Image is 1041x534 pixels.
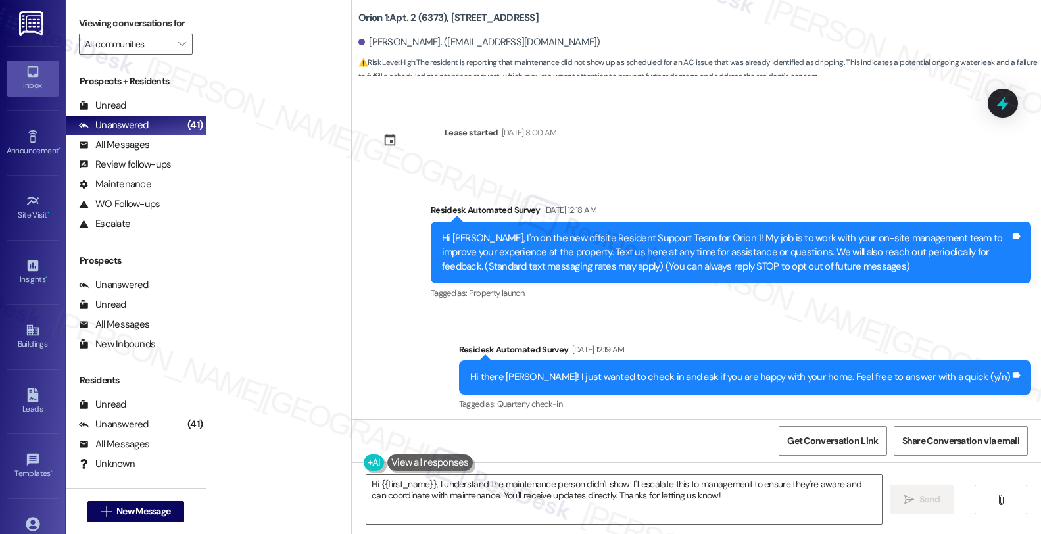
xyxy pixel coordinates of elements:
a: Site Visit • [7,190,59,226]
div: [PERSON_NAME]. ([EMAIL_ADDRESS][DOMAIN_NAME]) [358,36,600,49]
span: Share Conversation via email [902,434,1019,448]
div: Prospects + Residents [66,74,206,88]
div: [DATE] 12:18 AM [541,203,596,217]
div: Unread [79,99,126,112]
div: New Inbounds [79,337,155,351]
div: All Messages [79,437,149,451]
button: Share Conversation via email [894,426,1028,456]
span: Send [919,493,940,506]
div: Hi there [PERSON_NAME]! I just wanted to check in and ask if you are happy with your home. Feel f... [470,370,1010,384]
div: Residents [66,374,206,387]
div: All Messages [79,318,149,331]
div: Residesk Automated Survey [459,343,1031,361]
div: (41) [184,414,206,435]
a: Buildings [7,319,59,354]
span: Get Conversation Link [787,434,878,448]
button: Get Conversation Link [779,426,886,456]
div: Tagged as: [459,395,1031,414]
div: Unread [79,298,126,312]
div: Unanswered [79,118,149,132]
div: Unanswered [79,418,149,431]
i:  [996,495,1005,505]
a: Inbox [7,61,59,96]
div: Review follow-ups [79,158,171,172]
span: Quarterly check-in [497,399,562,410]
div: Lease started [445,126,498,139]
div: Maintenance [79,178,151,191]
div: Escalate [79,217,130,231]
i:  [178,39,185,49]
div: [DATE] 8:00 AM [498,126,557,139]
i:  [904,495,914,505]
div: Unread [79,398,126,412]
div: WO Follow-ups [79,197,160,211]
a: Leads [7,384,59,420]
button: Send [890,485,954,514]
div: (41) [184,115,206,135]
strong: ⚠️ Risk Level: High [358,57,415,68]
textarea: Hi {{first_name}}, I understand the maintenance person didn't show. I'll escalate this to managem... [366,475,882,524]
span: • [59,144,61,153]
div: Residesk Automated Survey [431,203,1031,222]
button: New Message [87,501,185,522]
a: Insights • [7,255,59,290]
div: Tagged as: [431,283,1031,303]
i:  [101,506,111,517]
div: Unanswered [79,278,149,292]
div: All Messages [79,138,149,152]
div: Hi [PERSON_NAME], I'm on the new offsite Resident Support Team for Orion 1! My job is to work wit... [442,231,1010,274]
div: [DATE] 12:19 AM [569,343,625,356]
span: • [51,467,53,476]
span: Property launch [469,287,524,299]
input: All communities [85,34,172,55]
span: New Message [116,504,170,518]
span: : The resident is reporting that maintenance did not show up as scheduled for an AC issue that wa... [358,56,1041,84]
a: Templates • [7,449,59,484]
span: • [47,208,49,218]
div: Unknown [79,457,135,471]
img: ResiDesk Logo [19,11,46,36]
span: • [45,273,47,282]
div: Prospects [66,254,206,268]
b: Orion 1: Apt. 2 (6373), [STREET_ADDRESS] [358,11,539,25]
label: Viewing conversations for [79,13,193,34]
